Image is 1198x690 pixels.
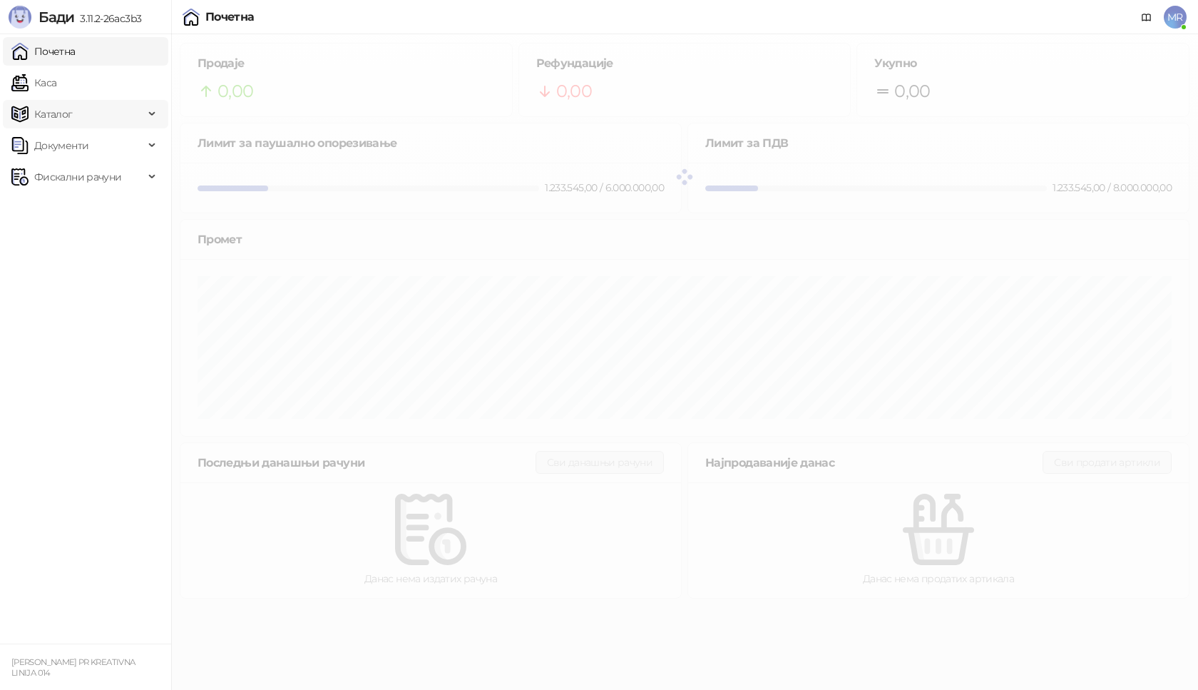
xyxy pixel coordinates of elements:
[34,131,88,160] span: Документи
[11,657,135,678] small: [PERSON_NAME] PR KREATIVNA LINIJA 014
[74,12,141,25] span: 3.11.2-26ac3b3
[11,69,56,97] a: Каса
[34,100,73,128] span: Каталог
[1164,6,1187,29] span: MR
[39,9,74,26] span: Бади
[1135,6,1158,29] a: Документација
[9,6,31,29] img: Logo
[205,11,255,23] div: Почетна
[11,37,76,66] a: Почетна
[34,163,121,191] span: Фискални рачуни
